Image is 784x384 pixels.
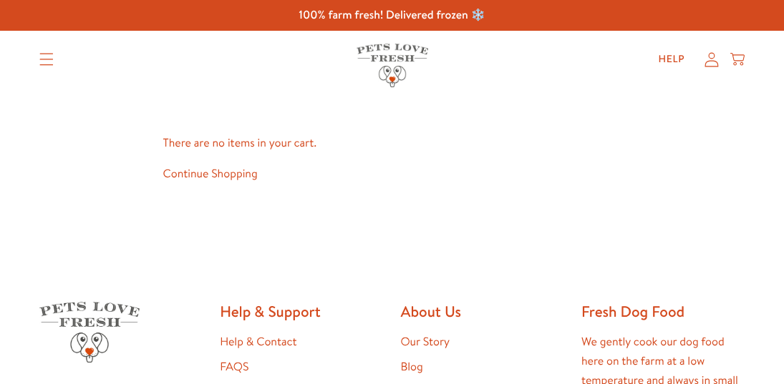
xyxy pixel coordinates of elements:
[28,41,65,77] summary: Translation missing: en.sections.header.menu
[357,44,428,87] img: Pets Love Fresh
[401,359,423,375] a: Blog
[220,302,383,321] h2: Help & Support
[163,166,258,182] a: Continue Shopping
[647,45,697,74] a: Help
[401,334,450,350] a: Our Story
[401,302,564,321] h2: About Us
[163,134,621,153] p: There are no items in your cart.
[220,334,296,350] a: Help & Contact
[220,359,248,375] a: FAQS
[581,302,745,321] h2: Fresh Dog Food
[39,302,140,363] img: Pets Love Fresh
